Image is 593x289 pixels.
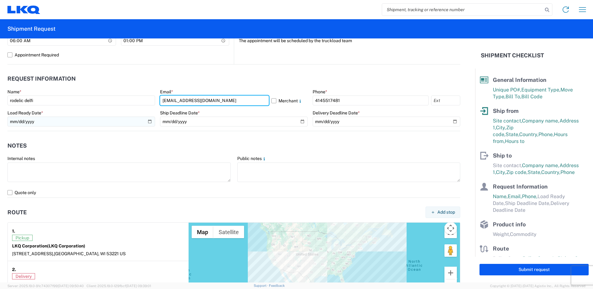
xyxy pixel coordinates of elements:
a: Support [254,284,269,287]
span: Company name, [522,162,560,168]
input: Ext [431,96,460,105]
span: State, [506,131,519,137]
span: Bill To, [506,94,521,100]
h2: Request Information [7,76,76,82]
button: Zoom in [444,267,457,279]
span: Route [493,245,509,252]
span: Ship Deadline Date, [505,200,551,206]
label: Name [7,89,21,95]
label: Load Ready Date [7,110,43,116]
a: Feedback [269,284,285,287]
span: [DATE] 09:39:01 [126,284,151,288]
span: [GEOGRAPHIC_DATA], WI 53221 US [54,251,126,256]
h2: Shipment Request [7,25,56,33]
span: Site contact, [493,162,522,168]
label: Merchant [271,96,308,105]
button: Show satellite imagery [213,226,244,238]
span: Country, [541,169,560,175]
span: Phone [560,169,575,175]
span: Pallet Count, [493,256,523,261]
strong: 2. [12,265,16,273]
span: Copyright © [DATE]-[DATE] Agistix Inc., All Rights Reserved [490,283,586,289]
span: Bill Code [521,94,542,100]
strong: LKQ Corporation [12,282,85,287]
span: General Information [493,77,546,83]
span: Name, [493,193,508,199]
span: Country, [519,131,538,137]
label: Internal notes [7,156,35,161]
span: (LKQ Corporation) [47,243,85,248]
span: Pallet Count in Pickup Stops equals Pallet Count in delivery stops [493,256,588,268]
span: Hours to [505,138,524,144]
label: Quote only [7,188,460,198]
span: (LKQ Corporation) [47,282,85,287]
h2: Shipment Checklist [481,52,544,59]
span: Weight, [493,231,510,237]
label: Appointment Required [7,50,229,60]
button: Drag Pegman onto the map to open Street View [444,244,457,257]
span: Ship to [493,152,512,159]
span: Phone, [538,131,554,137]
label: The appointment will be scheduled by the truckload team [239,36,352,46]
h2: Notes [7,143,27,149]
input: Shipment, tracking or reference number [382,4,543,16]
span: [DATE] 09:50:40 [58,284,84,288]
span: Product info [493,221,526,228]
span: Client: 2025.19.0-129fbcf [87,284,151,288]
strong: 1. [12,227,15,235]
span: City, [496,125,506,131]
span: Company name, [522,118,560,124]
button: Show street map [192,226,213,238]
span: Phone, [522,193,537,199]
label: Public notes [237,156,267,161]
span: Delivery [12,273,35,279]
span: Commodity [510,231,537,237]
span: Email, [508,193,522,199]
span: City, [496,169,506,175]
span: [STREET_ADDRESS], [12,251,54,256]
span: Request Information [493,183,548,190]
span: Add stop [437,209,455,215]
button: Submit request [479,264,589,275]
span: Equipment Type, [521,87,560,93]
span: State, [528,169,541,175]
span: Zip code, [506,169,528,175]
h2: Route [7,209,27,216]
span: Site contact, [493,118,522,124]
span: Unique PO#, [493,87,521,93]
label: Email [160,89,173,95]
strong: LKQ Corporation [12,243,85,248]
span: Pickup [12,235,33,241]
label: Ship Deadline Date [160,110,200,116]
span: Server: 2025.19.0-91c74307f99 [7,284,84,288]
span: Ship from [493,108,519,114]
label: Phone [313,89,327,95]
label: Delivery Deadline Date [313,110,360,116]
button: Add stop [426,207,460,218]
button: Map camera controls [444,222,457,234]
